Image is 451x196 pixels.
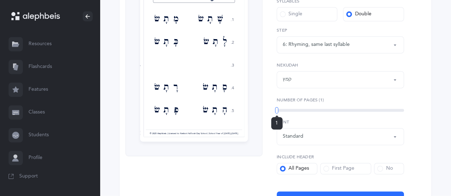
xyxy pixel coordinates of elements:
button: 6: Rhyming, same last syllable [277,36,404,53]
span: Support [19,173,38,180]
div: Single [280,11,302,18]
div: קמץ [283,76,292,83]
span: 1 [275,120,278,126]
label: Nekudah [277,62,404,68]
div: Double [346,11,371,18]
label: Include Header [277,154,404,160]
div: All Pages [280,165,309,172]
label: Font [277,119,404,125]
div: Standard [283,133,303,140]
label: Number of Pages (1) [277,97,404,103]
div: First Page [323,165,354,172]
button: קמץ [277,71,404,88]
div: No [377,165,393,172]
div: 6: Rhyming, same last syllable [283,41,350,48]
label: Step [277,27,404,33]
button: Standard [277,128,404,145]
